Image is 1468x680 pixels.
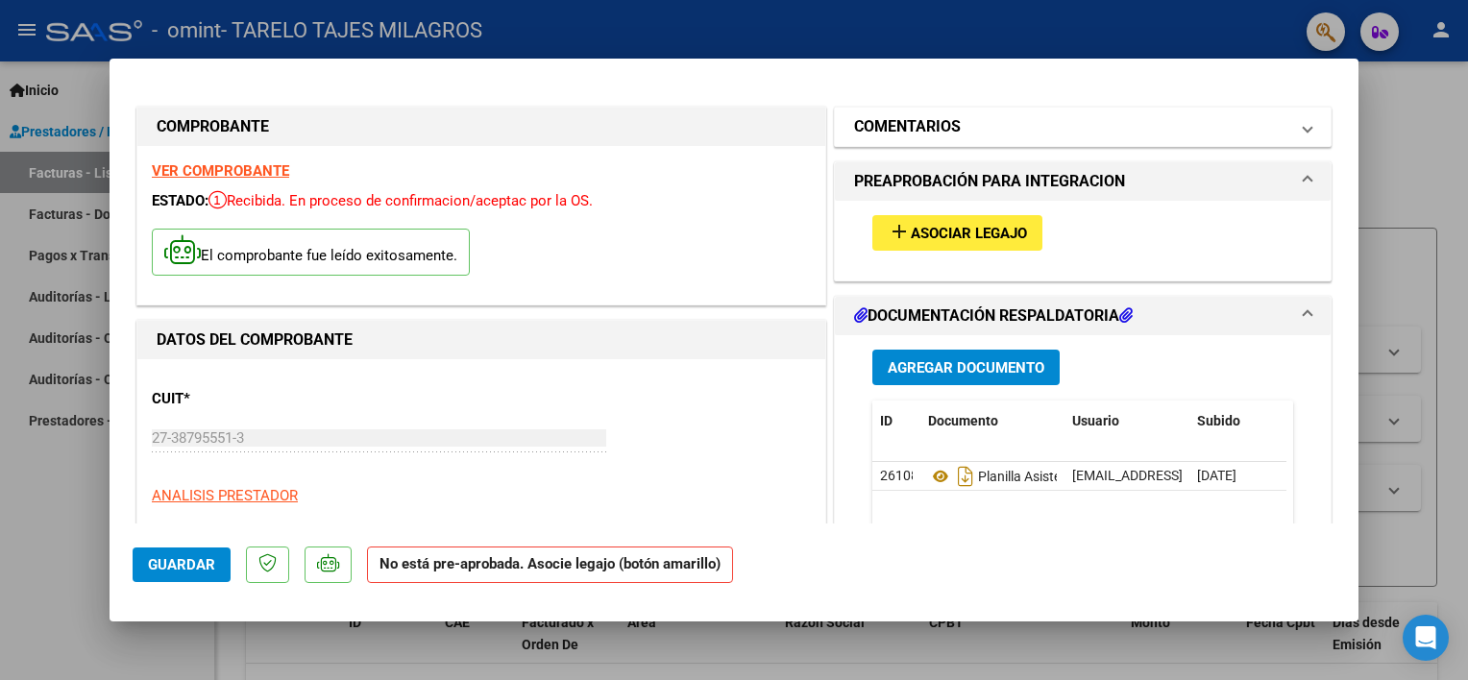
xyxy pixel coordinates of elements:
[1072,468,1398,483] span: [EMAIL_ADDRESS][DOMAIN_NAME] - [PERSON_NAME]
[854,170,1125,193] h1: PREAPROBACIÓN PARA INTEGRACION
[920,401,1064,442] datatable-header-cell: Documento
[953,461,978,492] i: Descargar documento
[148,556,215,573] span: Guardar
[1072,413,1119,428] span: Usuario
[152,521,811,543] p: TARELO TAJES MILAGROS
[152,487,298,504] span: ANALISIS PRESTADOR
[835,162,1331,201] mat-expansion-panel-header: PREAPROBACIÓN PARA INTEGRACION
[152,229,470,276] p: El comprobante fue leído exitosamente.
[157,330,353,349] strong: DATOS DEL COMPROBANTE
[872,401,920,442] datatable-header-cell: ID
[157,117,269,135] strong: COMPROBANTE
[911,225,1027,242] span: Asociar Legajo
[872,350,1060,385] button: Agregar Documento
[835,108,1331,146] mat-expansion-panel-header: COMENTARIOS
[1064,401,1189,442] datatable-header-cell: Usuario
[888,359,1044,376] span: Agregar Documento
[928,469,1132,484] span: Planilla Asistencia Agosto
[133,547,231,582] button: Guardar
[1197,468,1236,483] span: [DATE]
[367,546,733,584] strong: No está pre-aprobada. Asocie legajo (botón amarillo)
[152,162,289,180] a: VER COMPROBANTE
[854,115,961,138] h1: COMENTARIOS
[1197,413,1240,428] span: Subido
[835,297,1331,335] mat-expansion-panel-header: DOCUMENTACIÓN RESPALDATORIA
[1403,615,1449,661] div: Open Intercom Messenger
[152,388,350,410] p: CUIT
[152,192,208,209] span: ESTADO:
[880,413,893,428] span: ID
[835,201,1331,280] div: PREAPROBACIÓN PARA INTEGRACION
[1285,401,1382,442] datatable-header-cell: Acción
[1189,401,1285,442] datatable-header-cell: Subido
[208,192,593,209] span: Recibida. En proceso de confirmacion/aceptac por la OS.
[854,304,1133,328] h1: DOCUMENTACIÓN RESPALDATORIA
[928,413,998,428] span: Documento
[872,215,1042,251] button: Asociar Legajo
[888,220,911,243] mat-icon: add
[880,468,918,483] span: 26108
